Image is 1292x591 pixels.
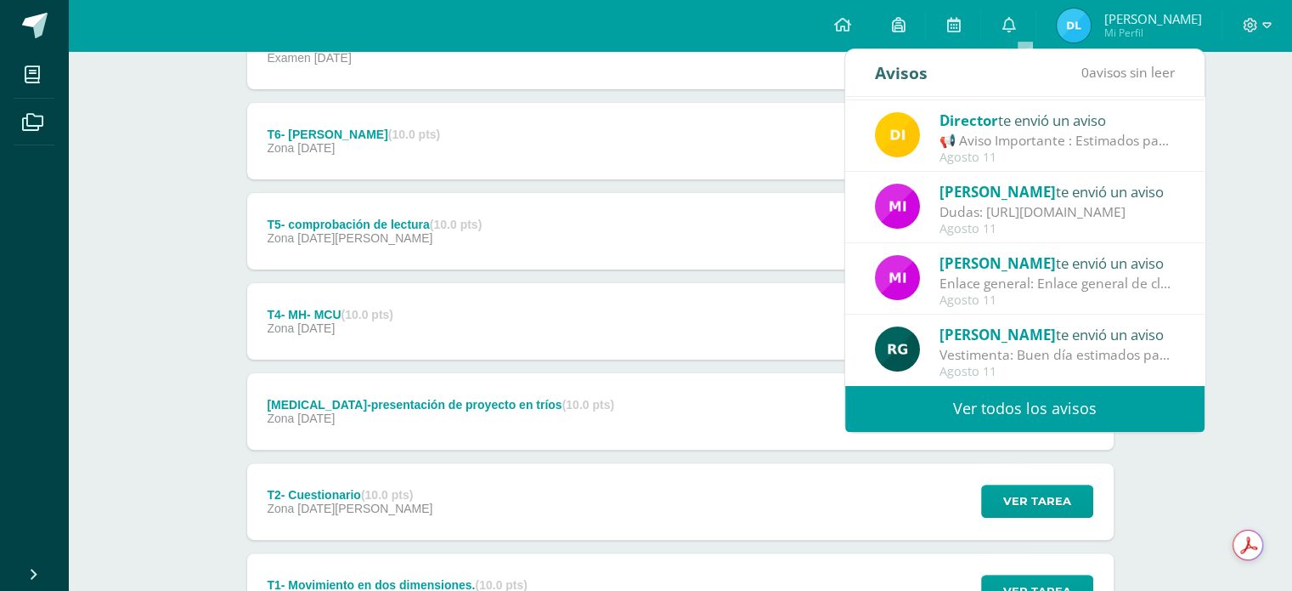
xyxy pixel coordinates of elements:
span: [DATE] [314,51,352,65]
div: te envió un aviso [939,252,1176,274]
div: Agosto 11 [939,293,1176,308]
img: 82948c8d225089f2995c85df4085ce0b.png [1057,9,1091,43]
div: T4- MH- MCU [267,308,393,321]
span: [PERSON_NAME] [1103,10,1201,27]
span: Zona [267,231,294,245]
span: Zona [267,412,294,425]
span: 0 [1081,63,1089,82]
img: e71b507b6b1ebf6fbe7886fc31de659d.png [875,184,920,229]
span: Examen [267,51,310,65]
div: Agosto 11 [939,151,1176,165]
span: [PERSON_NAME] [939,182,1056,202]
div: T6- [PERSON_NAME] [267,128,440,141]
div: Agosto 11 [939,222,1176,236]
div: Vestimenta: Buen día estimados padres de familia y estudiantes. Espero que se encuentren muy bien... [939,345,1176,365]
div: T2- Cuestionario [267,488,432,502]
div: 📢 Aviso Importante : Estimados padres de familia y/o encargados: 📆 martes 12 de agosto de 2025, s... [939,131,1176,151]
span: Mi Perfil [1103,26,1201,40]
strong: (10.0 pts) [562,398,614,412]
span: [DATE] [297,412,335,425]
span: Director [939,111,998,130]
span: [PERSON_NAME] [939,253,1056,273]
img: e71b507b6b1ebf6fbe7886fc31de659d.png [875,255,920,300]
span: [DATE] [297,141,335,155]
strong: (10.0 pts) [388,128,440,141]
span: Zona [267,321,294,335]
div: Avisos [875,49,928,96]
a: Ver todos los avisos [845,385,1205,432]
img: f0b35651ae50ff9c693c4cbd3f40c4bb.png [875,112,920,157]
strong: (10.0 pts) [430,218,482,231]
strong: (10.0 pts) [361,488,413,502]
span: avisos sin leer [1081,63,1175,82]
span: [PERSON_NAME] [939,325,1056,344]
div: T5- comprobación de lectura [267,218,482,231]
div: [MEDICAL_DATA]-presentación de proyecto en tríos [267,398,614,412]
img: 24ef3269677dd7dd963c57b86ff4a022.png [875,327,920,372]
div: te envió un aviso [939,180,1176,202]
div: Dudas: https://meet.google.com/dkq-gmpw-ebi?authuser=1 [939,202,1176,222]
span: [DATE][PERSON_NAME] [297,231,432,245]
span: [DATE][PERSON_NAME] [297,502,432,515]
span: Zona [267,141,294,155]
div: Agosto 11 [939,365,1176,379]
div: te envió un aviso [939,323,1176,345]
span: [DATE] [297,321,335,335]
strong: (10.0 pts) [341,308,393,321]
span: Ver tarea [1003,486,1071,517]
button: Ver tarea [981,485,1093,518]
span: Zona [267,502,294,515]
div: te envió un aviso [939,109,1176,131]
div: Enlace general: Enlace general de clase Tercero Básico A https://meet.google.com/kex-npve-kdr [939,274,1176,293]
